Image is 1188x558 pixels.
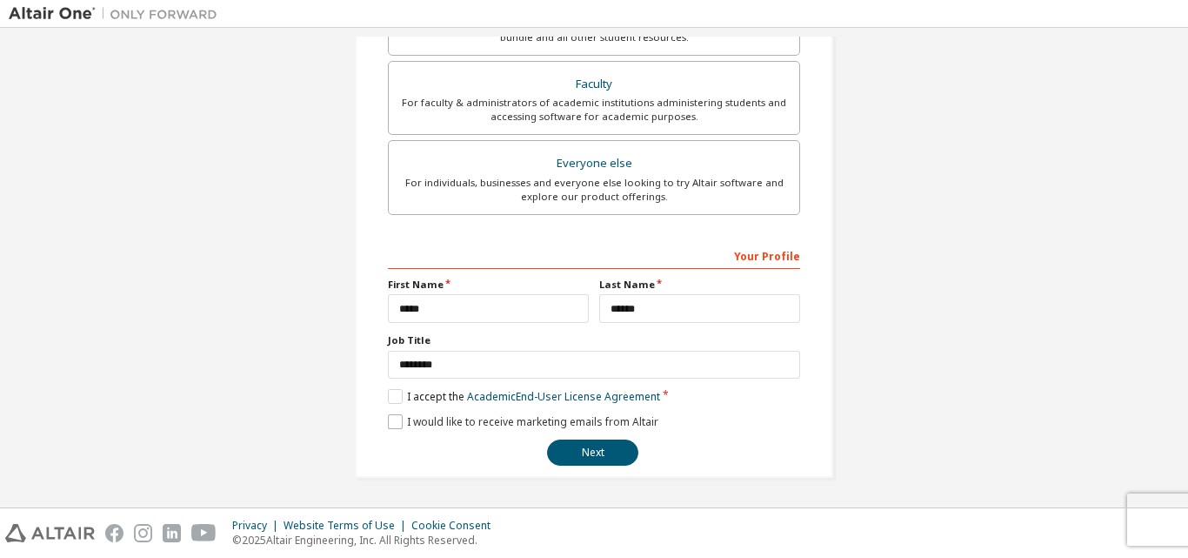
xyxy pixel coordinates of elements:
[547,440,638,466] button: Next
[134,524,152,542] img: instagram.svg
[9,5,226,23] img: Altair One
[399,96,789,124] div: For faculty & administrators of academic institutions administering students and accessing softwa...
[388,241,800,269] div: Your Profile
[191,524,217,542] img: youtube.svg
[5,524,95,542] img: altair_logo.svg
[599,278,800,292] label: Last Name
[284,519,411,533] div: Website Terms of Use
[232,533,501,548] p: © 2025 Altair Engineering, Inc. All Rights Reserved.
[388,389,660,404] label: I accept the
[467,389,660,404] a: Academic End-User License Agreement
[388,333,800,347] label: Job Title
[399,72,789,97] div: Faculty
[411,519,501,533] div: Cookie Consent
[163,524,181,542] img: linkedin.svg
[399,176,789,204] div: For individuals, businesses and everyone else looking to try Altair software and explore our prod...
[388,278,589,292] label: First Name
[105,524,123,542] img: facebook.svg
[399,151,789,176] div: Everyone else
[232,519,284,533] div: Privacy
[388,414,658,429] label: I would like to receive marketing emails from Altair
